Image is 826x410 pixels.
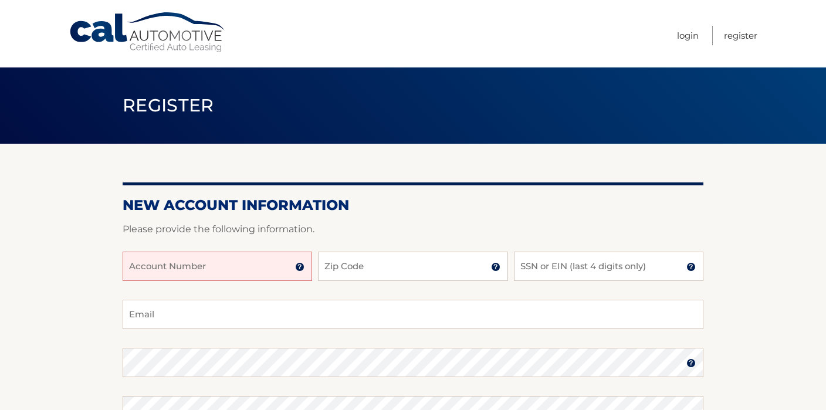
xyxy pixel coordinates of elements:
img: tooltip.svg [686,262,696,272]
a: Cal Automotive [69,12,227,53]
input: Zip Code [318,252,507,281]
span: Register [123,94,214,116]
a: Login [677,26,699,45]
input: Email [123,300,703,329]
h2: New Account Information [123,196,703,214]
img: tooltip.svg [686,358,696,368]
input: Account Number [123,252,312,281]
img: tooltip.svg [295,262,304,272]
input: SSN or EIN (last 4 digits only) [514,252,703,281]
p: Please provide the following information. [123,221,703,238]
img: tooltip.svg [491,262,500,272]
a: Register [724,26,757,45]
